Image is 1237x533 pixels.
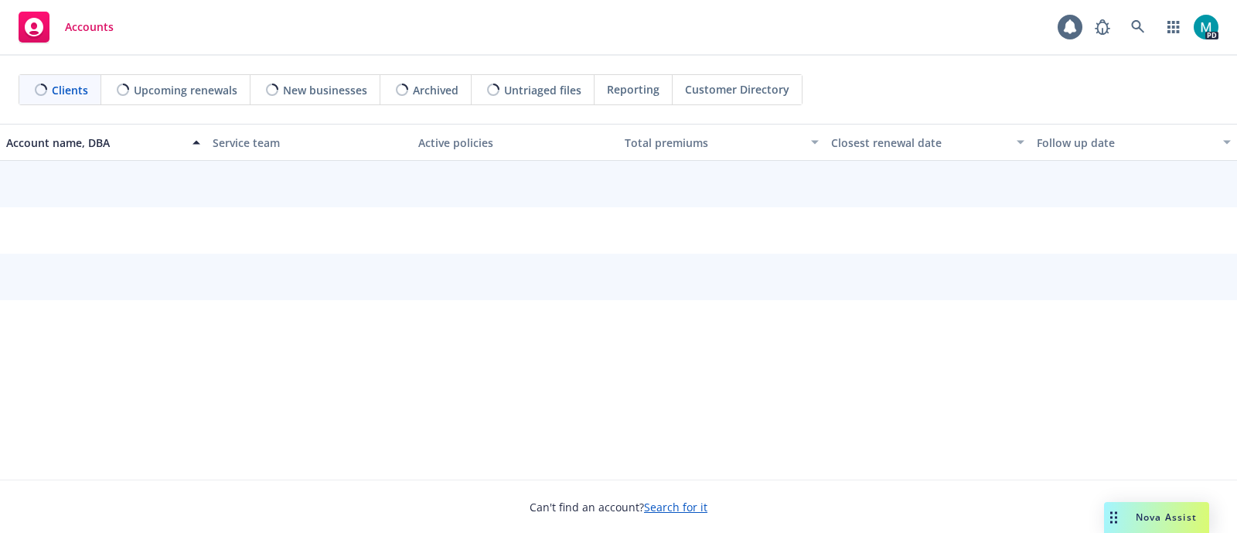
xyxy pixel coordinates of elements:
span: Archived [413,82,458,98]
button: Follow up date [1031,124,1237,161]
span: Customer Directory [685,81,789,97]
button: Nova Assist [1104,502,1209,533]
a: Search [1123,12,1154,43]
span: Clients [52,82,88,98]
a: Switch app [1158,12,1189,43]
img: photo [1194,15,1218,39]
a: Report a Bug [1087,12,1118,43]
button: Active policies [412,124,618,161]
div: Service team [213,135,407,151]
button: Closest renewal date [825,124,1031,161]
span: Upcoming renewals [134,82,237,98]
div: Total premiums [625,135,802,151]
div: Closest renewal date [831,135,1008,151]
span: Accounts [65,21,114,33]
div: Account name, DBA [6,135,183,151]
button: Total premiums [618,124,825,161]
span: Reporting [607,81,659,97]
a: Search for it [644,500,707,514]
span: New businesses [283,82,367,98]
div: Follow up date [1037,135,1214,151]
a: Accounts [12,5,120,49]
span: Can't find an account? [530,499,707,515]
button: Service team [206,124,413,161]
div: Drag to move [1104,502,1123,533]
div: Active policies [418,135,612,151]
span: Untriaged files [504,82,581,98]
span: Nova Assist [1136,511,1197,524]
